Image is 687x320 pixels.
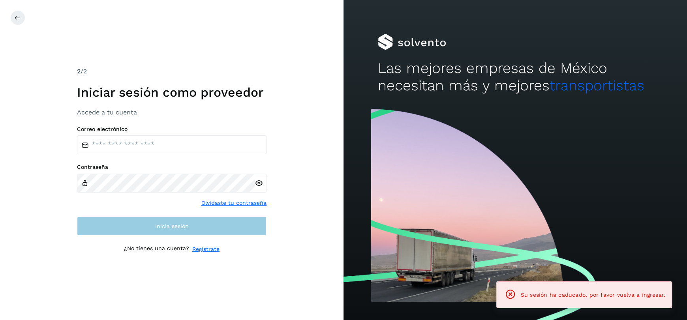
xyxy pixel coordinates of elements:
[77,109,267,116] h3: Accede a tu cuenta
[77,217,267,236] button: Inicia sesión
[77,67,267,76] div: /2
[378,60,653,95] h2: Las mejores empresas de México necesitan más y mejores
[521,292,665,298] span: Su sesión ha caducado, por favor vuelva a ingresar.
[155,223,189,229] span: Inicia sesión
[77,67,81,75] span: 2
[77,85,267,100] h1: Iniciar sesión como proveedor
[77,126,267,133] label: Correo electrónico
[124,245,189,253] p: ¿No tienes una cuenta?
[550,77,644,94] span: transportistas
[77,164,267,170] label: Contraseña
[201,199,267,207] a: Olvidaste tu contraseña
[192,245,220,253] a: Regístrate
